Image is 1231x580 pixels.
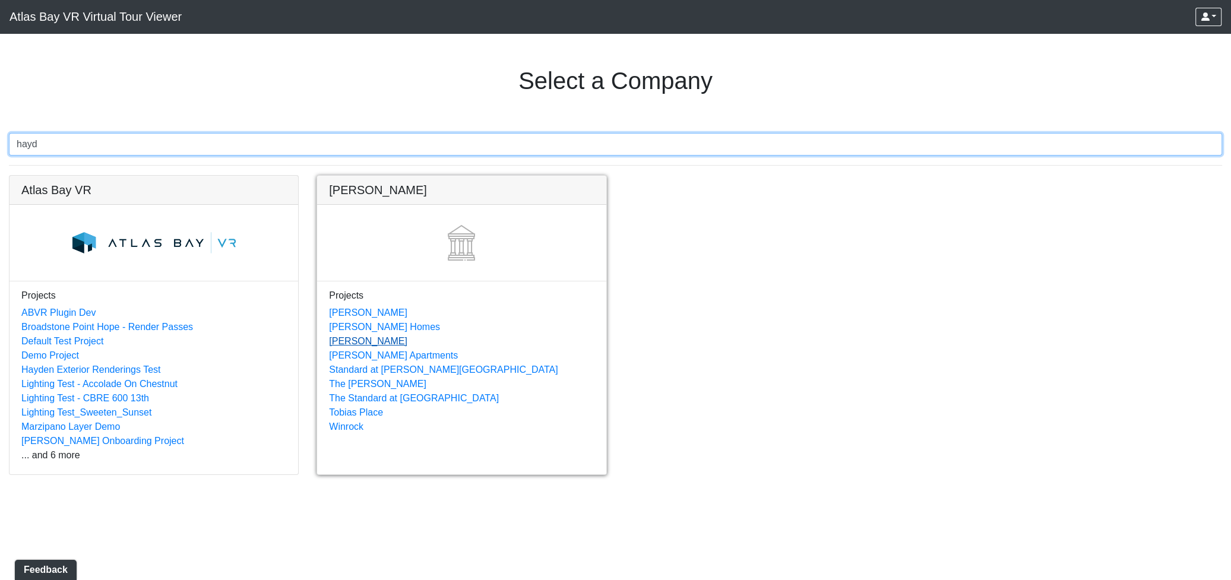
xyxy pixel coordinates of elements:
[329,379,426,389] a: The [PERSON_NAME]
[21,379,178,389] a: Lighting Test - Accolade On Chestnut
[329,393,499,403] a: The Standard at [GEOGRAPHIC_DATA]
[329,421,363,432] a: Winrock
[329,336,407,346] a: [PERSON_NAME]
[21,365,161,375] a: Hayden Exterior Renderings Test
[21,393,149,403] a: Lighting Test - CBRE 600 13th
[21,336,103,346] a: Default Test Project
[21,421,120,432] a: Marzipano Layer Demo
[21,350,79,360] a: Demo Project
[518,66,713,95] h1: Select a Company
[329,365,558,375] a: Standard at [PERSON_NAME][GEOGRAPHIC_DATA]
[9,556,79,580] iframe: Ybug feedback widget
[9,133,1222,156] input: Search
[21,322,193,332] a: Broadstone Point Hope - Render Passes
[21,407,151,417] a: Lighting Test_Sweeten_Sunset
[21,436,184,446] a: [PERSON_NAME] Onboarding Project
[329,407,383,417] a: Tobias Place
[329,350,458,360] a: [PERSON_NAME] Apartments
[329,308,407,318] a: [PERSON_NAME]
[329,322,440,332] a: [PERSON_NAME] Homes
[21,308,96,318] a: ABVR Plugin Dev
[10,5,182,28] span: Atlas Bay VR Virtual Tour Viewer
